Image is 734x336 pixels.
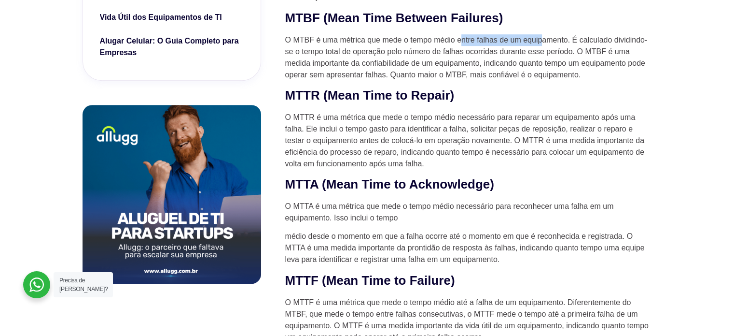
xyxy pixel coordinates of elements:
h2: MTTA (Mean Time to Acknowledge) [285,176,652,193]
img: aluguel de notebook para startups [83,105,261,284]
p: O MTTR é uma métrica que mede o tempo médio necessário para reparar um equipamento após uma falha... [285,112,652,170]
p: médio desde o momento em que a falha ocorre até o momento em que é reconhecida e registrada. O MT... [285,231,652,265]
h2: MTTF (Mean Time to Failure) [285,273,652,289]
a: Vida Útil dos Equipamentos de TI [100,12,244,26]
h2: MTBF (Mean Time Between Failures) [285,10,652,27]
h2: MTTR (Mean Time to Repair) [285,88,652,104]
span: Precisa de [PERSON_NAME]? [59,277,108,292]
div: Widget de chat [561,213,734,336]
a: Alugar Celular: O Guia Completo para Empresas [100,35,244,61]
iframe: Chat Widget [561,213,734,336]
p: O MTBF é uma métrica que mede o tempo médio entre falhas de um equipamento. É calculado dividindo... [285,34,652,81]
p: O MTTA é uma métrica que mede o tempo médio necessário para reconhecer uma falha em um equipament... [285,201,652,224]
